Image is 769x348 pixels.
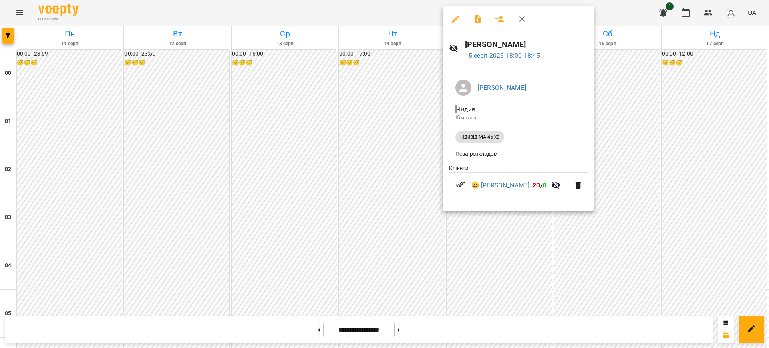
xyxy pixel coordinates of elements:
[543,181,546,189] span: 0
[533,181,546,189] b: /
[455,179,465,189] svg: Візит сплачено
[471,181,529,190] a: 😀 [PERSON_NAME]
[455,105,477,113] span: - Індив
[449,147,588,161] li: Поза розкладом
[465,38,588,51] h6: [PERSON_NAME]
[533,181,540,189] span: 20
[465,52,540,59] a: 15 серп 2025 18:00-18:45
[449,164,588,201] ul: Клієнти
[455,133,504,141] span: індивід МА 45 хв
[478,84,526,91] a: [PERSON_NAME]
[455,114,581,122] p: Кімната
